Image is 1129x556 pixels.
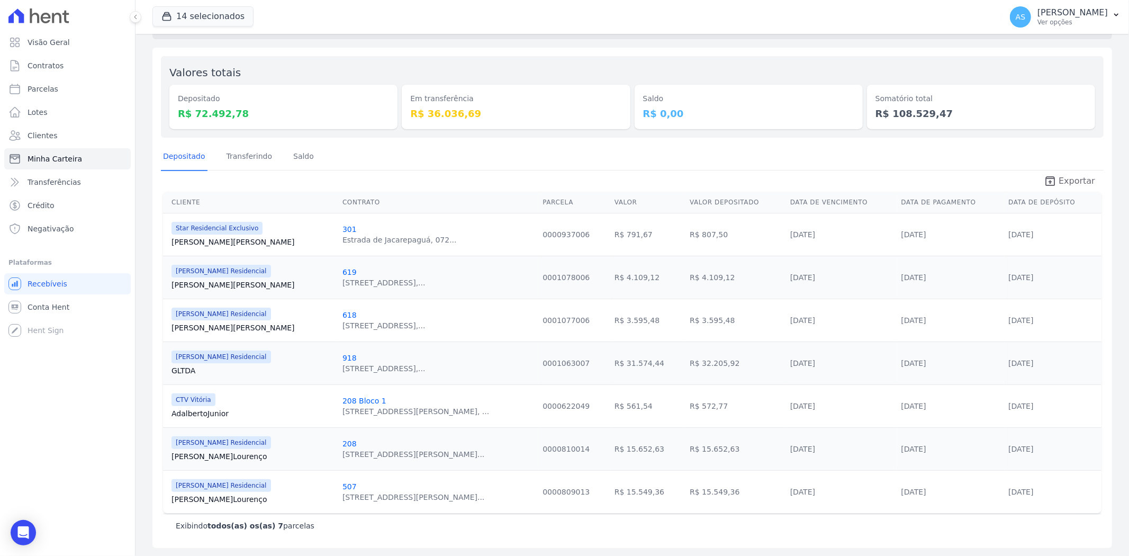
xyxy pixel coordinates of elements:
[790,402,815,410] a: [DATE]
[171,408,334,419] a: AdalbertoJunior
[178,106,389,121] dd: R$ 72.492,78
[4,218,131,239] a: Negativação
[543,316,590,325] a: 0001077006
[4,273,131,294] a: Recebíveis
[342,482,357,491] a: 507
[685,427,786,470] td: R$ 15.652,63
[610,299,685,342] td: R$ 3.595,48
[790,488,815,496] a: [DATE]
[342,277,426,288] div: [STREET_ADDRESS],...
[169,66,241,79] label: Valores totais
[790,316,815,325] a: [DATE]
[685,256,786,299] td: R$ 4.109,12
[4,195,131,216] a: Crédito
[171,308,271,320] span: [PERSON_NAME] Residencial
[543,445,590,453] a: 0000810014
[28,200,55,211] span: Crédito
[610,342,685,384] td: R$ 31.574,44
[171,280,334,290] a: [PERSON_NAME][PERSON_NAME]
[176,521,314,531] p: Exibindo parcelas
[543,402,590,410] a: 0000622049
[171,479,271,492] span: [PERSON_NAME] Residencial
[171,451,334,462] a: [PERSON_NAME]Lourenço
[685,192,786,213] th: Valor Depositado
[790,230,815,239] a: [DATE]
[28,279,67,289] span: Recebíveis
[1008,445,1033,453] a: [DATE]
[685,342,786,384] td: R$ 32.205,92
[901,273,926,282] a: [DATE]
[28,37,70,48] span: Visão Geral
[342,492,484,503] div: [STREET_ADDRESS][PERSON_NAME]...
[342,440,357,448] a: 208
[543,273,590,282] a: 0001078006
[178,93,389,104] dt: Depositado
[901,445,926,453] a: [DATE]
[207,522,283,530] b: todos(as) os(as) 7
[610,192,685,213] th: Valor
[610,256,685,299] td: R$ 4.109,12
[171,494,334,505] a: [PERSON_NAME]Lourenço
[1059,175,1095,187] span: Exportar
[28,223,74,234] span: Negativação
[1008,316,1033,325] a: [DATE]
[643,106,854,121] dd: R$ 0,00
[685,470,786,513] td: R$ 15.549,36
[152,6,254,26] button: 14 selecionados
[1008,230,1033,239] a: [DATE]
[224,144,275,171] a: Transferindo
[901,230,926,239] a: [DATE]
[171,222,263,235] span: Star Residencial Exclusivo
[4,148,131,169] a: Minha Carteira
[1008,402,1033,410] a: [DATE]
[342,354,357,362] a: 918
[1037,7,1108,18] p: [PERSON_NAME]
[543,488,590,496] a: 0000809013
[171,365,334,376] a: GLTDA
[28,154,82,164] span: Minha Carteira
[342,449,484,460] div: [STREET_ADDRESS][PERSON_NAME]...
[291,144,316,171] a: Saldo
[342,235,457,245] div: Estrada de Jacarepaguá, 072...
[790,445,815,453] a: [DATE]
[342,406,489,417] div: [STREET_ADDRESS][PERSON_NAME], ...
[4,32,131,53] a: Visão Geral
[875,106,1087,121] dd: R$ 108.529,47
[786,192,897,213] th: Data de Vencimento
[171,436,271,449] span: [PERSON_NAME] Residencial
[11,520,36,545] div: Open Intercom Messenger
[1008,359,1033,367] a: [DATE]
[163,192,338,213] th: Cliente
[342,320,426,331] div: [STREET_ADDRESS],...
[543,359,590,367] a: 0001063007
[538,192,610,213] th: Parcela
[901,316,926,325] a: [DATE]
[901,488,926,496] a: [DATE]
[4,125,131,146] a: Clientes
[342,363,426,374] div: [STREET_ADDRESS],...
[28,177,81,187] span: Transferências
[28,302,69,312] span: Conta Hent
[1008,488,1033,496] a: [DATE]
[28,107,48,118] span: Lotes
[1035,175,1104,190] a: unarchive Exportar
[901,402,926,410] a: [DATE]
[171,351,271,363] span: [PERSON_NAME] Residencial
[1004,192,1101,213] th: Data de Depósito
[28,130,57,141] span: Clientes
[4,78,131,100] a: Parcelas
[161,144,207,171] a: Depositado
[897,192,1004,213] th: Data de Pagamento
[4,297,131,318] a: Conta Hent
[1016,13,1025,21] span: AS
[643,93,854,104] dt: Saldo
[410,106,621,121] dd: R$ 36.036,69
[543,230,590,239] a: 0000937006
[610,470,685,513] td: R$ 15.549,36
[410,93,621,104] dt: Em transferência
[342,311,357,319] a: 618
[342,268,357,276] a: 619
[790,273,815,282] a: [DATE]
[685,299,786,342] td: R$ 3.595,48
[610,427,685,470] td: R$ 15.652,63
